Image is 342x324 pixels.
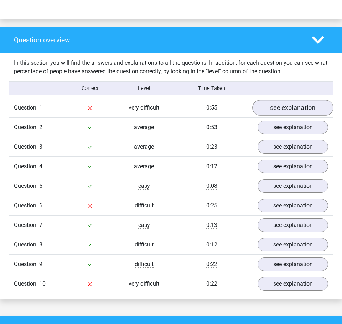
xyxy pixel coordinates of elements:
[206,202,217,209] span: 0:25
[138,222,150,229] span: easy
[138,182,150,190] span: easy
[39,261,42,267] span: 9
[258,277,328,291] a: see explanation
[117,85,171,92] div: Level
[135,241,154,248] span: difficult
[39,202,42,209] span: 6
[14,103,39,112] span: Question
[63,85,117,92] div: Correct
[134,143,154,150] span: average
[14,36,301,44] h4: Question overview
[258,257,328,271] a: see explanation
[39,241,42,248] span: 8
[14,280,39,288] span: Question
[39,163,42,170] span: 4
[206,280,217,287] span: 0:22
[134,124,154,131] span: average
[206,124,217,131] span: 0:53
[258,160,328,173] a: see explanation
[39,182,42,189] span: 5
[129,104,159,111] span: very difficult
[171,85,252,92] div: Time Taken
[135,202,154,209] span: difficult
[14,221,39,229] span: Question
[39,143,42,150] span: 3
[14,201,39,210] span: Question
[129,280,159,287] span: very difficult
[252,100,333,116] a: see explanation
[206,241,217,248] span: 0:12
[258,121,328,134] a: see explanation
[39,222,42,228] span: 7
[206,261,217,268] span: 0:22
[14,123,39,132] span: Question
[14,240,39,249] span: Question
[206,104,217,111] span: 0:55
[206,163,217,170] span: 0:12
[258,179,328,193] a: see explanation
[258,238,328,251] a: see explanation
[258,140,328,154] a: see explanation
[14,162,39,171] span: Question
[9,59,333,76] div: In this section you will find the answers and explanations to all the questions. In addition, for...
[14,260,39,269] span: Question
[14,182,39,190] span: Question
[258,218,328,232] a: see explanation
[39,104,42,111] span: 1
[258,199,328,212] a: see explanation
[14,143,39,151] span: Question
[39,124,42,131] span: 2
[206,222,217,229] span: 0:13
[135,261,154,268] span: difficult
[206,143,217,150] span: 0:23
[134,163,154,170] span: average
[206,182,217,190] span: 0:08
[39,280,46,287] span: 10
